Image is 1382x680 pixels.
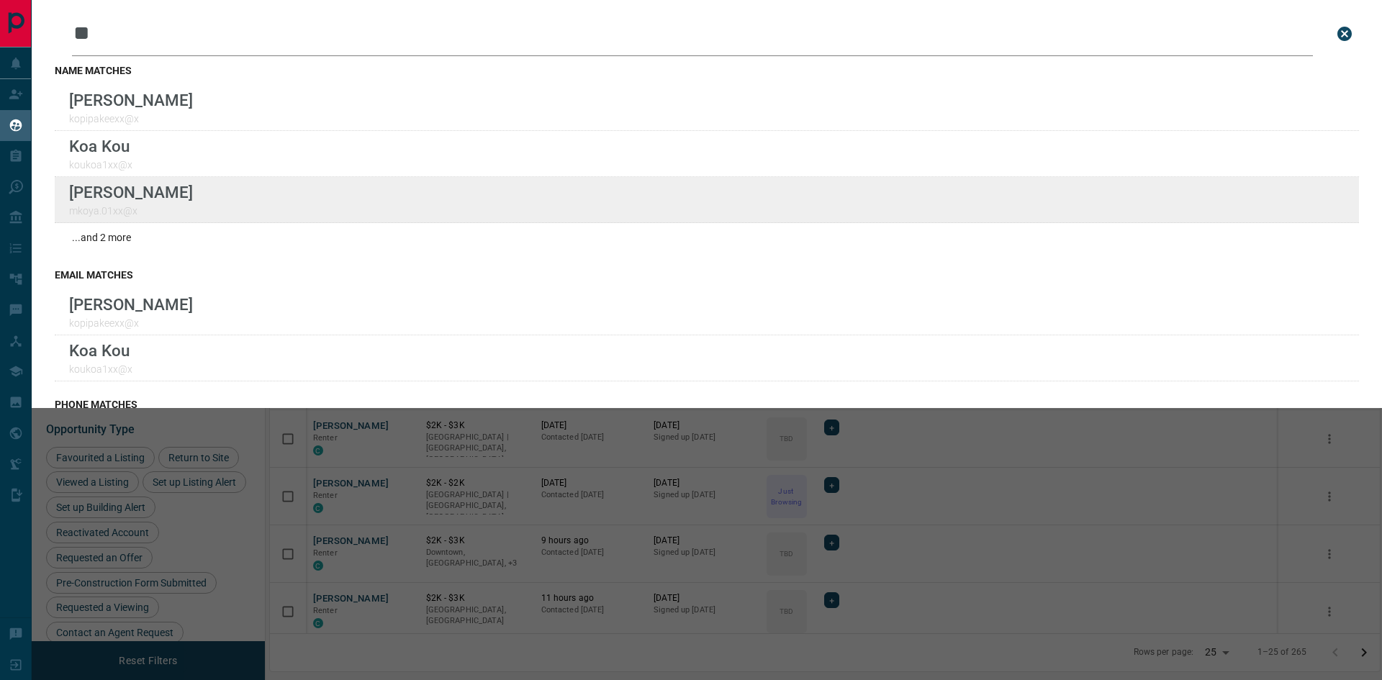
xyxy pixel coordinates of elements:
[69,159,132,171] p: koukoa1xx@x
[55,65,1359,76] h3: name matches
[69,317,193,329] p: kopipakeexx@x
[69,137,132,155] p: Koa Kou
[69,91,193,109] p: [PERSON_NAME]
[55,399,1359,410] h3: phone matches
[69,113,193,124] p: kopipakeexx@x
[69,295,193,314] p: [PERSON_NAME]
[69,183,193,201] p: [PERSON_NAME]
[69,341,132,360] p: Koa Kou
[55,223,1359,252] div: ...and 2 more
[55,269,1359,281] h3: email matches
[69,363,132,375] p: koukoa1xx@x
[69,205,193,217] p: mkoya.01xx@x
[1330,19,1359,48] button: close search bar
